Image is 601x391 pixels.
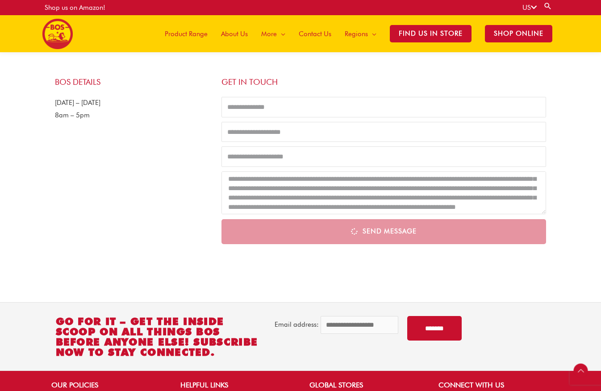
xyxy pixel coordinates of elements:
span: Product Range [165,21,208,47]
span: [DATE] – [DATE] [55,99,100,107]
label: Email address: [275,320,319,329]
a: US [522,4,537,12]
h2: CONNECT WITH US [438,380,550,391]
form: ContactUs [221,97,546,249]
span: Regions [345,21,368,47]
button: Send Message [221,219,546,244]
h2: HELPFUL LINKS [180,380,292,391]
h2: OUR POLICIES [51,380,163,391]
a: Find Us in Store [383,15,478,52]
a: More [255,15,292,52]
a: Regions [338,15,383,52]
a: SHOP ONLINE [478,15,559,52]
span: Find Us in Store [390,25,472,42]
span: SHOP ONLINE [485,25,552,42]
span: About Us [221,21,248,47]
h2: GLOBAL STORES [309,380,421,391]
a: Search button [543,2,552,10]
h4: BOS DETAILS​ [55,76,213,88]
span: Contact Us [299,21,331,47]
h4: Get in touch [221,76,546,88]
a: About Us [214,15,255,52]
nav: Site Navigation [151,15,559,52]
h2: Go for it – get the inside scoop on all things BOS before anyone else! Subscribe now to stay conn... [56,316,266,357]
a: Contact Us [292,15,338,52]
span: Send Message [363,228,417,235]
a: Product Range [158,15,214,52]
span: 8am – 5pm [55,111,90,119]
span: More [261,21,277,47]
img: BOS United States [42,19,73,49]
